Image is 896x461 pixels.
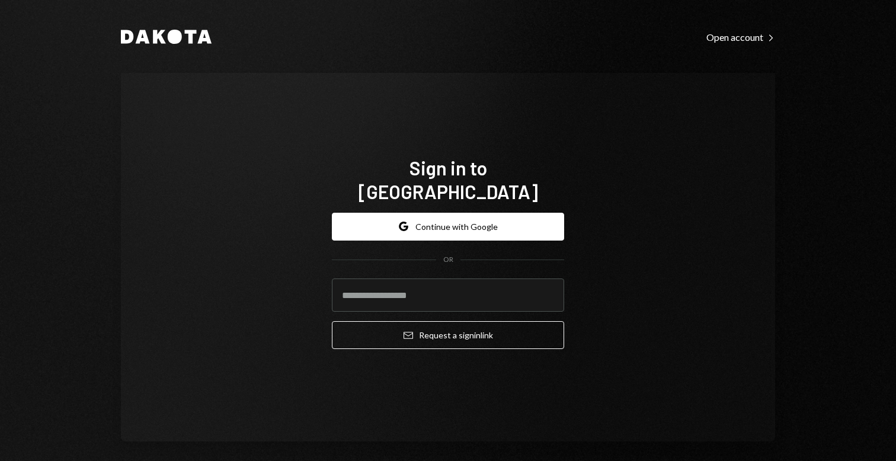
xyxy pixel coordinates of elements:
a: Open account [706,30,775,43]
div: Open account [706,31,775,43]
div: OR [443,255,453,265]
button: Continue with Google [332,213,564,241]
button: Request a signinlink [332,321,564,349]
h1: Sign in to [GEOGRAPHIC_DATA] [332,156,564,203]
